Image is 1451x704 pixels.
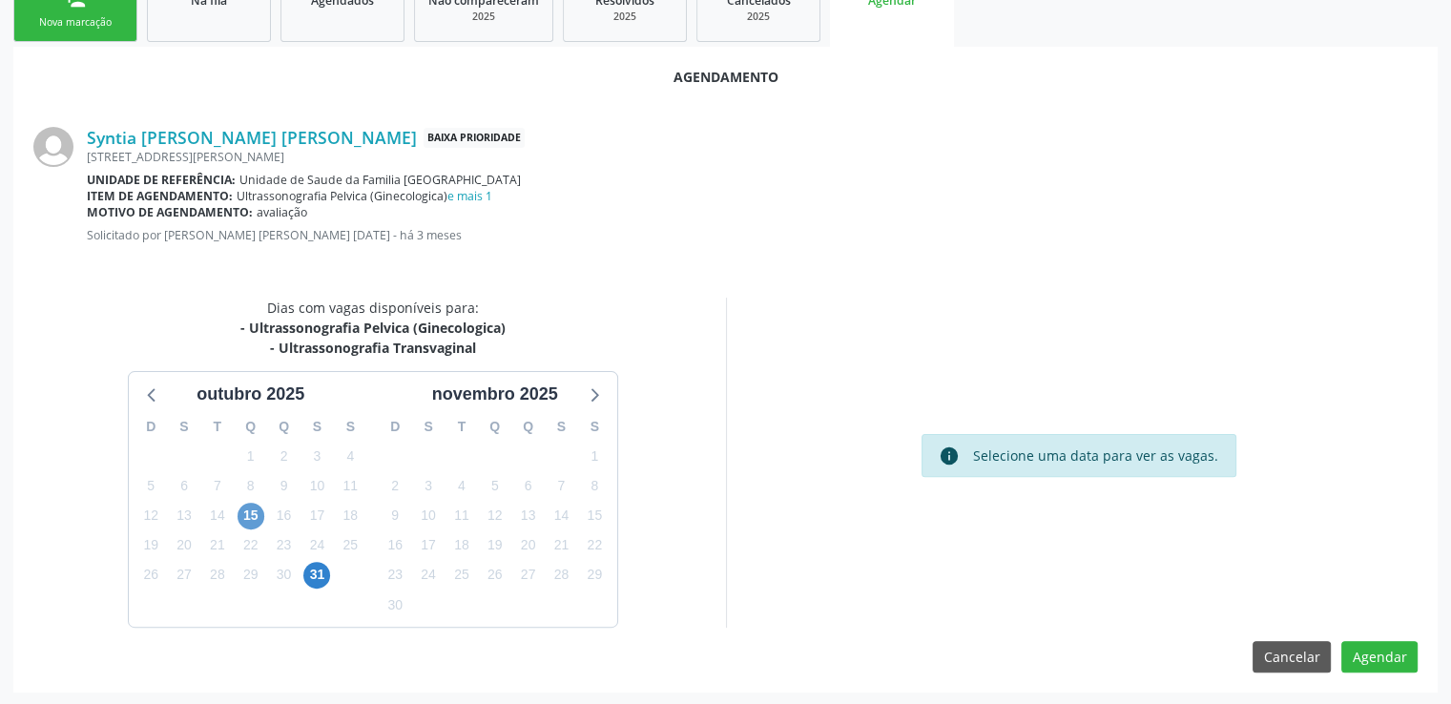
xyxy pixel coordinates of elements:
[425,382,566,407] div: novembro 2025
[379,412,412,442] div: D
[137,562,164,589] span: domingo, 26 de outubro de 2025
[303,472,330,499] span: sexta-feira, 10 de outubro de 2025
[973,445,1218,466] div: Selecione uma data para ver as vagas.
[238,532,264,559] span: quarta-feira, 22 de outubro de 2025
[447,188,492,204] a: e mais 1
[382,532,408,559] span: domingo, 16 de novembro de 2025
[581,503,608,529] span: sábado, 15 de novembro de 2025
[577,10,673,24] div: 2025
[334,412,367,442] div: S
[238,503,264,529] span: quarta-feira, 15 de outubro de 2025
[337,503,363,529] span: sábado, 18 de outubro de 2025
[271,503,298,529] span: quinta-feira, 16 de outubro de 2025
[382,503,408,529] span: domingo, 9 de novembro de 2025
[204,562,231,589] span: terça-feira, 28 de outubro de 2025
[240,338,506,358] div: - Ultrassonografia Transvaginal
[238,472,264,499] span: quarta-feira, 8 de outubro de 2025
[515,503,542,529] span: quinta-feira, 13 de novembro de 2025
[482,472,508,499] span: quarta-feira, 5 de novembro de 2025
[511,412,545,442] div: Q
[33,127,73,167] img: img
[1341,641,1418,673] button: Agendar
[382,562,408,589] span: domingo, 23 de novembro de 2025
[267,412,301,442] div: Q
[415,503,442,529] span: segunda-feira, 10 de novembro de 2025
[548,532,574,559] span: sexta-feira, 21 de novembro de 2025
[448,562,475,589] span: terça-feira, 25 de novembro de 2025
[204,472,231,499] span: terça-feira, 7 de outubro de 2025
[548,503,574,529] span: sexta-feira, 14 de novembro de 2025
[137,472,164,499] span: domingo, 5 de outubro de 2025
[171,562,197,589] span: segunda-feira, 27 de outubro de 2025
[415,562,442,589] span: segunda-feira, 24 de novembro de 2025
[303,562,330,589] span: sexta-feira, 31 de outubro de 2025
[337,532,363,559] span: sábado, 25 de outubro de 2025
[412,412,446,442] div: S
[548,472,574,499] span: sexta-feira, 7 de novembro de 2025
[171,532,197,559] span: segunda-feira, 20 de outubro de 2025
[33,67,1418,87] div: Agendamento
[87,172,236,188] b: Unidade de referência:
[482,532,508,559] span: quarta-feira, 19 de novembro de 2025
[303,532,330,559] span: sexta-feira, 24 de outubro de 2025
[238,562,264,589] span: quarta-feira, 29 de outubro de 2025
[482,503,508,529] span: quarta-feira, 12 de novembro de 2025
[303,503,330,529] span: sexta-feira, 17 de outubro de 2025
[424,128,525,148] span: Baixa Prioridade
[239,172,521,188] span: Unidade de Saude da Familia [GEOGRAPHIC_DATA]
[87,188,233,204] b: Item de agendamento:
[171,503,197,529] span: segunda-feira, 13 de outubro de 2025
[448,503,475,529] span: terça-feira, 11 de novembro de 2025
[168,412,201,442] div: S
[87,127,417,148] a: Syntia [PERSON_NAME] [PERSON_NAME]
[578,412,611,442] div: S
[137,503,164,529] span: domingo, 12 de outubro de 2025
[581,472,608,499] span: sábado, 8 de novembro de 2025
[337,472,363,499] span: sábado, 11 de outubro de 2025
[303,443,330,469] span: sexta-feira, 3 de outubro de 2025
[257,204,307,220] span: avaliação
[234,412,267,442] div: Q
[204,503,231,529] span: terça-feira, 14 de outubro de 2025
[448,472,475,499] span: terça-feira, 4 de novembro de 2025
[515,562,542,589] span: quinta-feira, 27 de novembro de 2025
[240,318,506,338] div: - Ultrassonografia Pelvica (Ginecologica)
[200,412,234,442] div: T
[238,443,264,469] span: quarta-feira, 1 de outubro de 2025
[271,532,298,559] span: quinta-feira, 23 de outubro de 2025
[939,445,960,466] i: info
[478,412,511,442] div: Q
[515,472,542,499] span: quinta-feira, 6 de novembro de 2025
[415,532,442,559] span: segunda-feira, 17 de novembro de 2025
[428,10,539,24] div: 2025
[271,562,298,589] span: quinta-feira, 30 de outubro de 2025
[137,532,164,559] span: domingo, 19 de outubro de 2025
[171,472,197,499] span: segunda-feira, 6 de outubro de 2025
[415,472,442,499] span: segunda-feira, 3 de novembro de 2025
[87,204,253,220] b: Motivo de agendamento:
[28,15,123,30] div: Nova marcação
[337,443,363,469] span: sábado, 4 de outubro de 2025
[711,10,806,24] div: 2025
[581,532,608,559] span: sábado, 22 de novembro de 2025
[271,443,298,469] span: quinta-feira, 2 de outubro de 2025
[581,562,608,589] span: sábado, 29 de novembro de 2025
[548,562,574,589] span: sexta-feira, 28 de novembro de 2025
[545,412,578,442] div: S
[382,591,408,618] span: domingo, 30 de novembro de 2025
[581,443,608,469] span: sábado, 1 de novembro de 2025
[448,532,475,559] span: terça-feira, 18 de novembro de 2025
[87,227,1418,243] p: Solicitado por [PERSON_NAME] [PERSON_NAME] [DATE] - há 3 meses
[87,149,1418,165] div: [STREET_ADDRESS][PERSON_NAME]
[301,412,334,442] div: S
[135,412,168,442] div: D
[204,532,231,559] span: terça-feira, 21 de outubro de 2025
[189,382,312,407] div: outubro 2025
[271,472,298,499] span: quinta-feira, 9 de outubro de 2025
[382,472,408,499] span: domingo, 2 de novembro de 2025
[445,412,478,442] div: T
[515,532,542,559] span: quinta-feira, 20 de novembro de 2025
[1253,641,1331,673] button: Cancelar
[237,188,492,204] span: Ultrassonografia Pelvica (Ginecologica)
[240,298,506,358] div: Dias com vagas disponíveis para:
